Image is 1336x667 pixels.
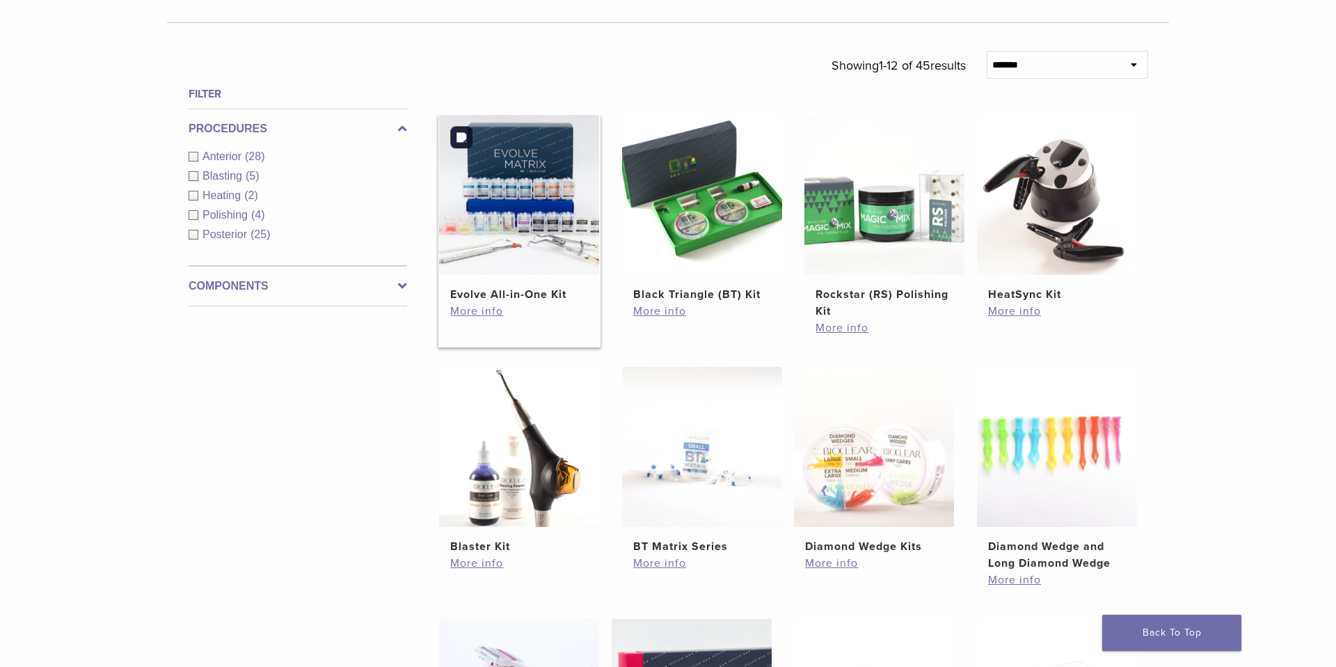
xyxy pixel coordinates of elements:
img: Diamond Wedge Kits [794,367,954,527]
span: 1-12 of 45 [879,58,930,73]
img: HeatSync Kit [977,115,1137,275]
img: Blaster Kit [439,367,599,527]
a: More info [450,555,588,572]
a: Black Triangle (BT) KitBlack Triangle (BT) Kit [621,115,784,303]
h2: Diamond Wedge and Long Diamond Wedge [988,538,1126,572]
img: Black Triangle (BT) Kit [622,115,782,275]
span: Posterior [202,228,250,240]
h2: BT Matrix Series [633,538,771,555]
a: Rockstar (RS) Polishing KitRockstar (RS) Polishing Kit [804,115,966,320]
a: Diamond Wedge KitsDiamond Wedge Kits [793,367,955,555]
span: Polishing [202,209,251,221]
span: (2) [244,189,258,201]
h2: Black Triangle (BT) Kit [633,286,771,303]
a: Diamond Wedge and Long Diamond WedgeDiamond Wedge and Long Diamond Wedge [976,367,1138,572]
img: BT Matrix Series [622,367,782,527]
p: Showing results [832,51,966,80]
a: More info [633,303,771,320]
a: HeatSync KitHeatSync Kit [976,115,1138,303]
span: (4) [251,209,265,221]
img: Evolve All-in-One Kit [439,115,599,275]
a: More info [633,555,771,572]
h2: Blaster Kit [450,538,588,555]
h2: Evolve All-in-One Kit [450,286,588,303]
a: More info [450,303,588,320]
a: More info [988,572,1126,588]
h2: Diamond Wedge Kits [805,538,943,555]
img: Diamond Wedge and Long Diamond Wedge [977,367,1137,527]
a: Evolve All-in-One KitEvolve All-in-One Kit [438,115,601,303]
h2: Rockstar (RS) Polishing Kit [816,286,953,320]
label: Components [189,278,407,295]
a: More info [988,303,1126,320]
span: (5) [246,170,260,182]
h4: Filter [189,86,407,102]
a: BT Matrix SeriesBT Matrix Series [621,367,784,555]
label: Procedures [189,120,407,137]
span: (25) [250,228,270,240]
span: Blasting [202,170,246,182]
span: Heating [202,189,244,201]
h2: HeatSync Kit [988,286,1126,303]
img: Rockstar (RS) Polishing Kit [804,115,964,275]
span: (28) [245,150,264,162]
a: Blaster KitBlaster Kit [438,367,601,555]
a: More info [816,320,953,336]
span: Anterior [202,150,245,162]
a: More info [805,555,943,572]
a: Back To Top [1102,615,1241,651]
